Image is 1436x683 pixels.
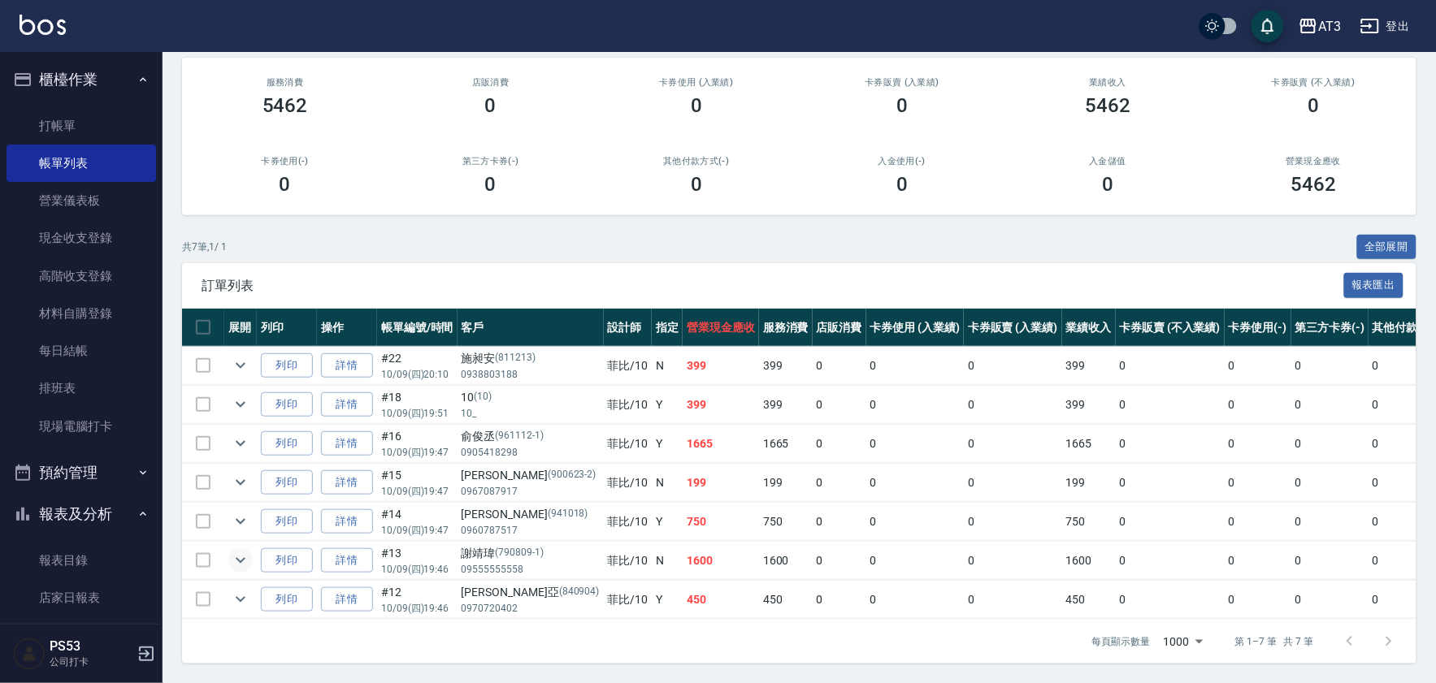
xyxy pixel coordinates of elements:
td: 0 [1116,347,1225,385]
p: 每頁顯示數量 [1092,634,1151,649]
img: Person [13,638,46,670]
td: N [652,542,683,580]
td: Y [652,425,683,463]
th: 店販消費 [813,309,866,347]
td: #14 [377,503,458,541]
a: 排班表 [7,370,156,407]
a: 材料自購登錄 [7,295,156,332]
a: 營業儀表板 [7,182,156,219]
td: 0 [1291,464,1369,502]
td: 菲比 /10 [604,347,653,385]
button: expand row [228,587,253,612]
a: 每日結帳 [7,332,156,370]
td: #18 [377,386,458,424]
td: 1665 [1062,425,1116,463]
td: 0 [813,347,866,385]
td: 0 [1225,347,1291,385]
h5: PS53 [50,638,132,655]
button: 列印 [261,587,313,612]
td: 750 [683,503,759,541]
td: 0 [813,581,866,619]
td: 0 [866,542,965,580]
p: (900623-2) [548,467,597,484]
button: 櫃檯作業 [7,58,156,101]
h2: 業績收入 [1025,77,1191,88]
p: 0960787517 [462,523,600,538]
td: Y [652,386,683,424]
td: 450 [683,581,759,619]
td: 1665 [683,425,759,463]
div: 施昶安 [462,350,600,367]
td: 0 [964,347,1062,385]
td: 399 [759,386,813,424]
h2: 卡券販賣 (入業績) [818,77,985,88]
td: 菲比 /10 [604,386,653,424]
h2: 店販消費 [407,77,574,88]
a: 現金收支登錄 [7,219,156,257]
td: 0 [1116,464,1225,502]
td: #12 [377,581,458,619]
h3: 0 [485,173,497,196]
td: 0 [866,581,965,619]
td: 750 [759,503,813,541]
p: (840904) [559,584,600,601]
th: 客戶 [458,309,604,347]
p: (811213) [496,350,536,367]
a: 詳情 [321,353,373,378]
a: 打帳單 [7,107,156,145]
h2: 入金使用(-) [818,156,985,166]
button: save [1252,10,1284,42]
th: 設計師 [604,309,653,347]
p: 0905418298 [462,445,600,460]
p: 10/09 (四) 19:47 [381,484,453,499]
th: 卡券販賣 (入業績) [964,309,1062,347]
h3: 5462 [1085,94,1130,117]
p: (10) [475,389,492,406]
th: 卡券販賣 (不入業績) [1116,309,1225,347]
td: 0 [1225,503,1291,541]
td: 399 [683,347,759,385]
button: expand row [228,509,253,534]
th: 第三方卡券(-) [1291,309,1369,347]
p: 09555555558 [462,562,600,577]
p: (961112-1) [496,428,544,445]
td: 1665 [759,425,813,463]
td: 0 [1116,425,1225,463]
th: 卡券使用(-) [1225,309,1291,347]
p: 0970720402 [462,601,600,616]
td: N [652,464,683,502]
p: 10/09 (四) 19:47 [381,445,453,460]
td: 0 [1291,542,1369,580]
td: 菲比 /10 [604,542,653,580]
td: 0 [1116,581,1225,619]
td: 0 [964,542,1062,580]
td: 0 [1291,386,1369,424]
button: 列印 [261,392,313,417]
h3: 0 [485,94,497,117]
td: 0 [964,386,1062,424]
p: 0938803188 [462,367,600,382]
td: 0 [1116,503,1225,541]
button: 列印 [261,470,313,495]
a: 詳情 [321,509,373,534]
h2: 其他付款方式(-) [613,156,779,166]
td: #15 [377,464,458,502]
h3: 0 [1102,173,1113,196]
td: 0 [866,464,965,502]
td: 199 [683,464,759,502]
td: 0 [1291,581,1369,619]
td: 399 [683,386,759,424]
p: 公司打卡 [50,655,132,669]
a: 詳情 [321,470,373,495]
th: 營業現金應收 [683,309,759,347]
td: 0 [1116,386,1225,424]
a: 互助日報表 [7,616,156,654]
td: 0 [1225,464,1291,502]
td: 450 [759,581,813,619]
td: 0 [813,425,866,463]
h3: 0 [896,173,908,196]
a: 詳情 [321,392,373,417]
h3: 0 [691,173,702,196]
p: 10/09 (四) 19:51 [381,406,453,421]
p: 10/09 (四) 19:46 [381,601,453,616]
